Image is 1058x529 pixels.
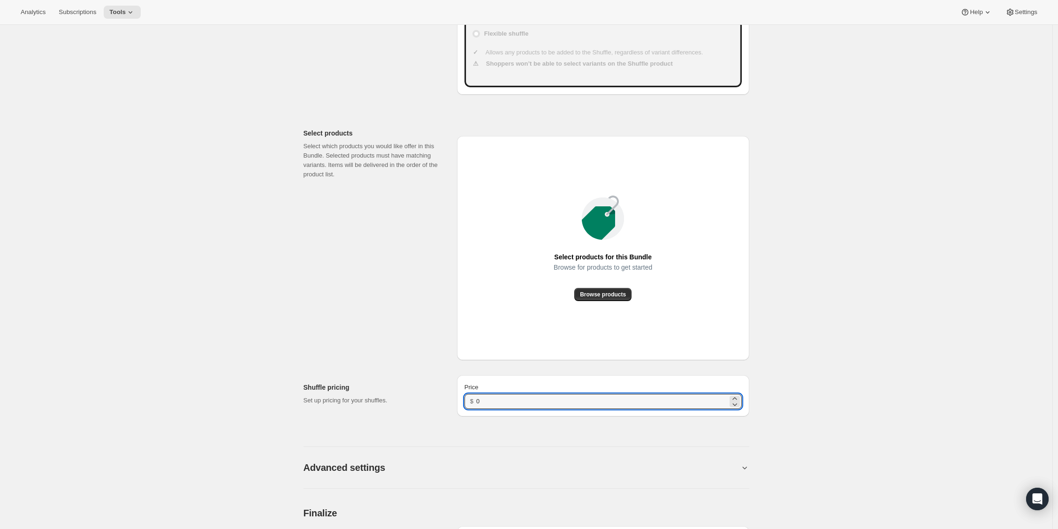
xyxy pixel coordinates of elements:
[484,29,529,38] b: Flexible shuffle
[554,250,652,264] span: Select products for this Bundle
[464,384,479,391] span: Price
[59,8,96,16] span: Subscriptions
[470,398,473,405] span: $
[304,396,442,405] p: Set up pricing for your shuffles.
[1015,8,1037,16] span: Settings
[104,6,141,19] button: Tools
[21,8,46,16] span: Analytics
[304,462,385,473] h2: Advanced settings
[109,8,126,16] span: Tools
[304,507,749,519] h2: Finalize
[53,6,102,19] button: Subscriptions
[554,261,652,274] span: Browse for products to get started
[970,8,982,16] span: Help
[484,59,734,68] li: Shoppers won’t be able to select variants on the Shuffle product
[476,394,727,409] input: 10.00
[15,6,51,19] button: Analytics
[1000,6,1043,19] button: Settings
[484,48,734,57] li: Allows any products to be added to the Shuffle, regardless of variant differences.
[304,142,442,179] p: Select which products you would like offer in this Bundle. Selected products must have matching v...
[304,462,740,473] button: Advanced settings
[1026,488,1049,510] div: Open Intercom Messenger
[304,128,442,138] h2: Select products
[574,288,632,301] button: Browse products
[304,383,442,392] h2: Shuffle pricing
[955,6,997,19] button: Help
[580,291,626,298] span: Browse products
